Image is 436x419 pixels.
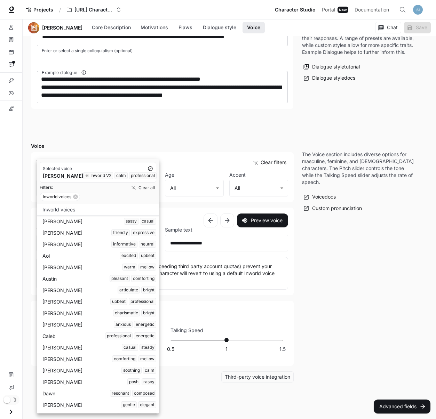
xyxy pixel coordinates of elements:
[42,332,156,340] div: Caleb
[124,344,136,350] span: casual
[143,379,154,385] span: raspy
[113,241,136,247] span: informative
[114,356,135,362] span: comforting
[42,309,156,317] div: [PERSON_NAME]
[42,241,156,248] div: [PERSON_NAME]
[143,287,154,293] span: bright
[42,367,156,374] div: [PERSON_NAME]
[133,229,154,236] span: expressive
[42,344,156,351] div: [PERSON_NAME]
[145,367,154,373] span: calm
[141,252,154,259] span: upbeat
[42,378,156,386] div: [PERSON_NAME]
[123,402,135,408] span: gentle
[124,264,135,270] span: warm
[116,172,126,179] span: calm
[42,401,156,409] div: [PERSON_NAME]
[131,172,155,179] span: professional
[37,204,159,216] li: Inworld voices
[112,298,126,305] span: upbeat
[42,229,156,236] div: [PERSON_NAME]
[40,193,80,201] div: Inworld voices
[113,229,128,236] span: friendly
[129,379,138,385] span: posh
[42,218,156,225] div: [PERSON_NAME]
[43,165,72,172] span: Selected voice
[130,183,156,193] button: Clear all
[141,344,154,350] span: steady
[42,275,156,282] div: Austin
[140,402,154,408] span: elegant
[126,218,137,224] span: sassy
[40,194,74,200] span: Inworld voices
[42,287,156,294] div: [PERSON_NAME]
[42,390,156,397] div: Dawn
[140,264,154,270] span: mellow
[133,275,154,282] span: comforting
[42,298,156,305] div: [PERSON_NAME]
[119,287,138,293] span: articulate
[123,367,140,373] span: soothing
[143,310,154,316] span: bright
[107,333,131,339] span: professional
[42,321,156,328] div: [PERSON_NAME]
[90,172,111,179] span: Inworld V2
[134,390,154,396] span: composed
[43,172,83,179] div: [PERSON_NAME]
[141,241,154,247] span: neutral
[142,218,154,224] span: casual
[115,310,138,316] span: charismatic
[42,252,156,259] div: Aoi
[40,184,53,191] span: Filters:
[140,356,154,362] span: mellow
[112,390,129,396] span: resonant
[121,252,136,259] span: excited
[136,321,154,328] span: energetic
[116,321,131,328] span: anxious
[136,333,154,339] span: energetic
[42,355,156,363] div: [PERSON_NAME]
[111,275,128,282] span: pleasant
[42,264,156,271] div: [PERSON_NAME]
[130,298,154,305] span: professional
